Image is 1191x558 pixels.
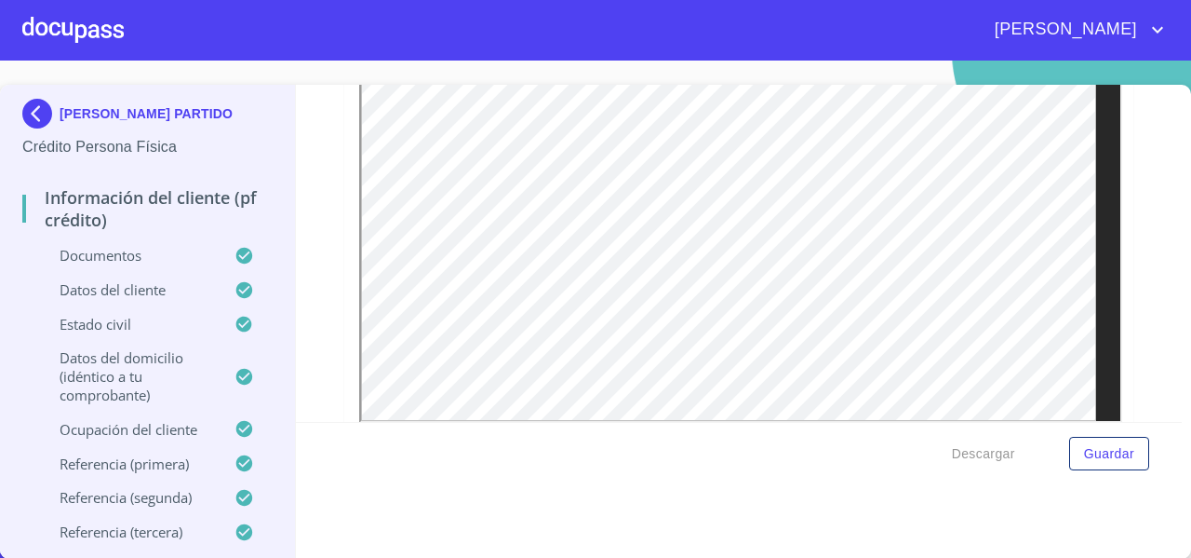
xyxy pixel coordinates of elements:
[22,280,234,299] p: Datos del cliente
[952,442,1015,466] span: Descargar
[60,106,233,121] p: [PERSON_NAME] PARTIDO
[22,136,273,158] p: Crédito Persona Física
[1084,442,1134,466] span: Guardar
[22,315,234,333] p: Estado Civil
[22,186,273,231] p: Información del cliente (PF crédito)
[22,99,60,129] img: Docupass spot blue
[944,437,1023,471] button: Descargar
[22,455,234,473] p: Referencia (primera)
[22,348,234,404] p: Datos del domicilio (idéntico a tu comprobante)
[1069,437,1149,471] button: Guardar
[22,523,234,541] p: Referencia (tercera)
[981,15,1146,45] span: [PERSON_NAME]
[22,488,234,507] p: Referencia (segunda)
[22,99,273,136] div: [PERSON_NAME] PARTIDO
[22,246,234,265] p: Documentos
[22,420,234,439] p: Ocupación del Cliente
[981,15,1169,45] button: account of current user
